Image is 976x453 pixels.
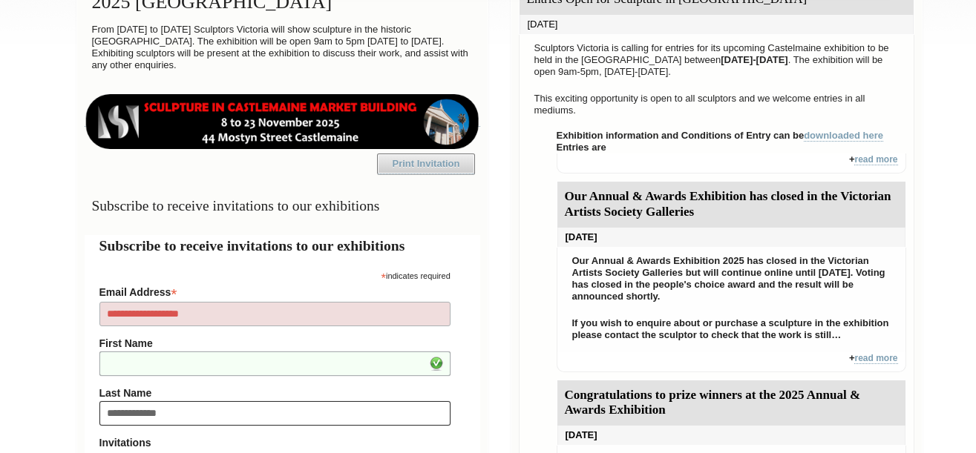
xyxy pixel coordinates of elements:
h2: Subscribe to receive invitations to our exhibitions [99,235,465,257]
div: + [557,352,906,372]
div: [DATE] [520,15,914,34]
label: Email Address [99,282,451,300]
div: Our Annual & Awards Exhibition has closed in the Victorian Artists Society Galleries [557,182,905,228]
p: If you wish to enquire about or purchase a sculpture in the exhibition please contact the sculpto... [565,314,898,345]
a: downloaded here [804,130,883,142]
strong: Invitations [99,437,451,449]
p: This exciting opportunity is open to all sculptors and we welcome entries in all mediums. [527,89,906,120]
a: read more [854,353,897,364]
div: indicates required [99,268,451,282]
strong: Exhibition information and Conditions of Entry can be [557,130,884,142]
label: First Name [99,337,451,349]
a: read more [854,154,897,165]
a: Print Invitation [377,153,475,174]
div: [DATE] [557,228,905,247]
p: Our Annual & Awards Exhibition 2025 has closed in the Victorian Artists Society Galleries but wil... [565,251,898,306]
p: From [DATE] to [DATE] Sculptors Victoria will show sculpture in the historic [GEOGRAPHIC_DATA]. T... [85,20,480,75]
label: Last Name [99,387,451,399]
h3: Subscribe to receive invitations to our exhibitions [85,191,480,220]
div: [DATE] [557,426,905,445]
img: castlemaine-ldrbd25v2.png [85,94,480,149]
div: Congratulations to prize winners at the 2025 Annual & Awards Exhibition [557,380,905,426]
p: Sculptors Victoria is calling for entries for its upcoming Castelmaine exhibition to be held in t... [527,39,906,82]
div: + [557,153,906,173]
strong: [DATE]-[DATE] [721,54,788,65]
